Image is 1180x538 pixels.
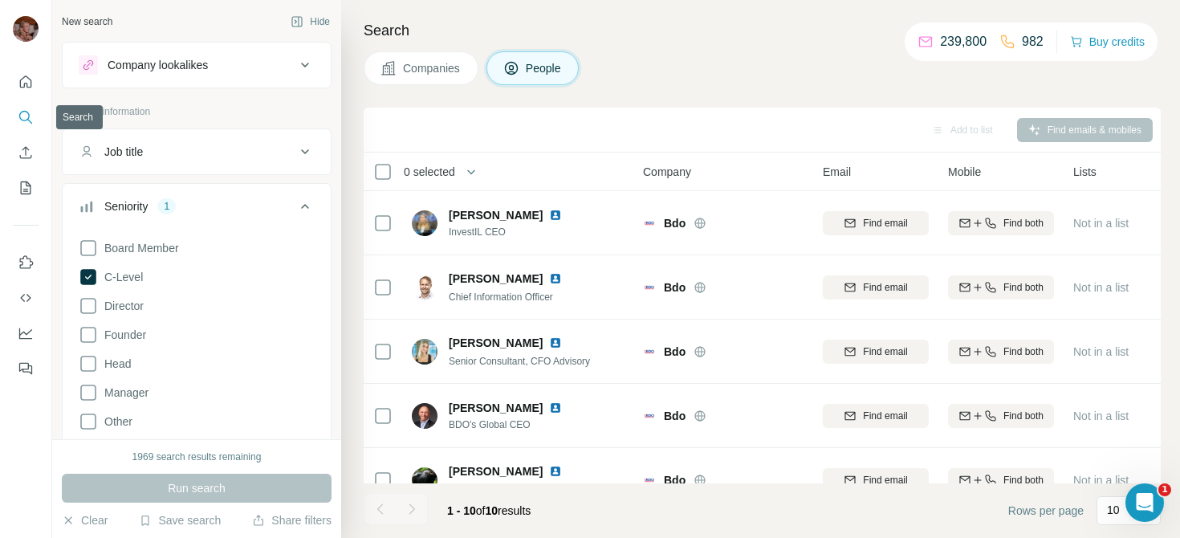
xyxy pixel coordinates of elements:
img: LinkedIn logo [549,401,562,414]
h4: Search [364,19,1161,42]
span: Director [98,298,144,314]
button: Find both [948,275,1054,300]
p: 982 [1022,32,1044,51]
button: Find both [948,340,1054,364]
span: Find both [1003,280,1044,295]
p: 239,800 [940,32,987,51]
span: Not in a list [1073,217,1129,230]
span: [PERSON_NAME] [449,335,543,351]
p: Personal information [62,104,332,119]
span: Bdo [664,472,686,488]
span: Email [823,164,851,180]
span: [PERSON_NAME] [449,400,543,416]
button: Find email [823,275,929,300]
button: Save search [139,512,221,528]
button: Use Surfe on LinkedIn [13,248,39,277]
img: Avatar [412,467,437,493]
img: Avatar [13,16,39,42]
img: Logo of Bdo [643,474,656,487]
div: New search [62,14,112,29]
span: Find both [1003,409,1044,423]
img: LinkedIn logo [549,272,562,285]
span: Companies [403,60,462,76]
span: Other [98,414,132,430]
span: of [476,504,486,517]
div: 1969 search results remaining [132,450,262,464]
img: Logo of Bdo [643,281,656,294]
button: My lists [13,173,39,202]
p: 10 [1107,502,1120,518]
button: Job title [63,132,331,171]
img: Avatar [412,275,437,300]
span: Board Member [98,240,179,256]
span: Find both [1003,216,1044,230]
span: 10 [486,504,498,517]
span: results [447,504,531,517]
button: Quick start [13,67,39,96]
span: BDO's Global CEO [449,418,581,432]
button: Find email [823,468,929,492]
span: [PERSON_NAME] [449,271,543,287]
span: Find email [863,409,907,423]
button: Find email [823,340,929,364]
button: Enrich CSV [13,138,39,167]
span: Not in a list [1073,345,1129,358]
span: Mobile [948,164,981,180]
span: Find email [863,216,907,230]
span: Not in a list [1073,410,1129,422]
img: Logo of Bdo [643,410,656,422]
button: Clear [62,512,108,528]
button: Share filters [252,512,332,528]
div: 1 [157,199,176,214]
span: Manager [98,385,149,401]
span: Find both [1003,344,1044,359]
iframe: Intercom live chat [1125,483,1164,522]
span: Rows per page [1008,503,1084,519]
span: Find email [863,473,907,487]
button: Find both [948,211,1054,235]
button: Seniority1 [63,187,331,232]
span: Find both [1003,473,1044,487]
div: Company lookalikes [108,57,208,73]
span: C-Level [98,269,143,285]
span: Not in a list [1073,474,1129,487]
img: LinkedIn logo [549,209,562,222]
span: 0 selected [404,164,455,180]
span: 1 - 10 [447,504,476,517]
img: LinkedIn logo [549,336,562,349]
img: Logo of Bdo [643,217,656,230]
div: Job title [104,144,143,160]
button: Find both [948,404,1054,428]
button: Company lookalikes [63,46,331,84]
span: Bdo [664,215,686,231]
button: Find email [823,404,929,428]
button: Hide [279,10,341,34]
span: 1 [1158,483,1171,496]
img: Avatar [412,403,437,429]
span: Not in a list [1073,281,1129,294]
button: Dashboard [13,319,39,348]
span: [PERSON_NAME] [449,463,543,479]
img: Avatar [412,339,437,365]
span: Senior Consultant, CFO Advisory [449,356,590,367]
span: Head [98,356,131,372]
img: Avatar [412,210,437,236]
img: Logo of Bdo [643,345,656,358]
span: People [526,60,563,76]
span: Founder [98,327,146,343]
span: Find email [863,280,907,295]
button: Find email [823,211,929,235]
span: [PERSON_NAME] [449,207,543,223]
span: Company [643,164,691,180]
img: LinkedIn logo [549,465,562,478]
span: Find email [863,344,907,359]
button: Buy credits [1070,31,1145,53]
button: Feedback [13,354,39,383]
span: Chief Information Officer [449,291,553,303]
span: Bdo [664,344,686,360]
button: Use Surfe API [13,283,39,312]
span: Lists [1073,164,1097,180]
span: InvestIL CEO [449,225,581,239]
div: Seniority [104,198,148,214]
span: Bdo [664,408,686,424]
